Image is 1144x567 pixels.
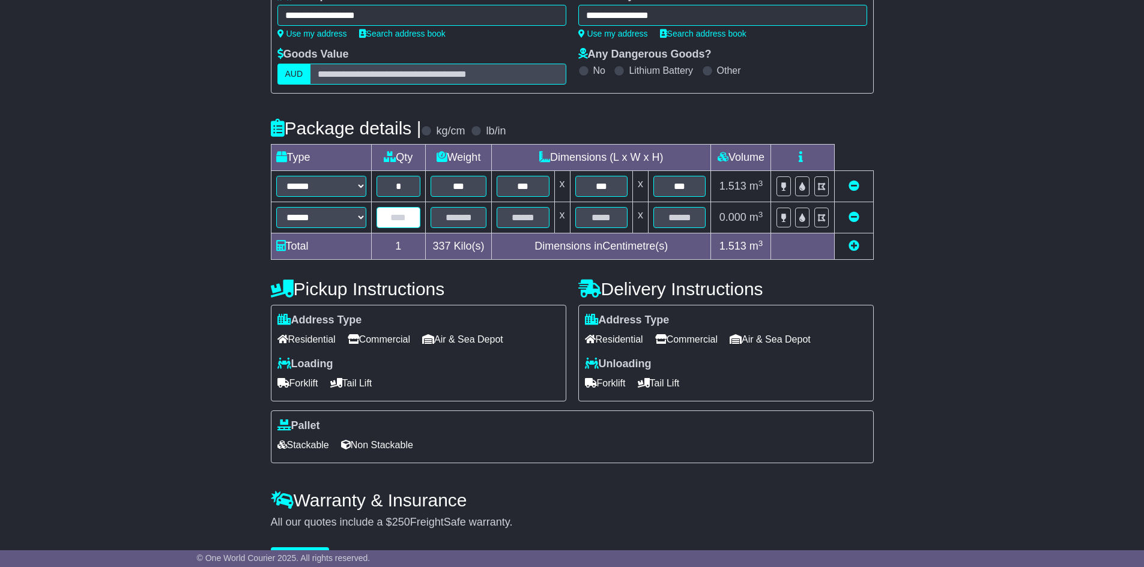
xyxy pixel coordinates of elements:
[277,436,329,454] span: Stackable
[197,553,371,563] span: © One World Courier 2025. All rights reserved.
[348,330,410,349] span: Commercial
[711,145,771,171] td: Volume
[632,202,648,233] td: x
[271,279,566,299] h4: Pickup Instructions
[271,516,874,529] div: All our quotes include a $ FreightSafe warranty.
[719,240,746,252] span: 1.513
[758,179,763,188] sup: 3
[719,211,746,223] span: 0.000
[492,145,711,171] td: Dimensions (L x W x H)
[436,125,465,138] label: kg/cm
[271,233,371,260] td: Total
[585,358,652,371] label: Unloading
[719,180,746,192] span: 1.513
[655,330,718,349] span: Commercial
[277,314,362,327] label: Address Type
[426,233,492,260] td: Kilo(s)
[585,330,643,349] span: Residential
[371,233,426,260] td: 1
[371,145,426,171] td: Qty
[585,374,626,392] span: Forklift
[277,48,349,61] label: Goods Value
[330,374,372,392] span: Tail Lift
[578,48,712,61] label: Any Dangerous Goods?
[632,171,648,202] td: x
[660,29,746,38] a: Search address book
[749,180,763,192] span: m
[849,240,859,252] a: Add new item
[585,314,670,327] label: Address Type
[578,279,874,299] h4: Delivery Instructions
[271,490,874,510] h4: Warranty & Insurance
[758,239,763,248] sup: 3
[277,374,318,392] span: Forklift
[849,211,859,223] a: Remove this item
[277,64,311,85] label: AUD
[433,240,451,252] span: 337
[426,145,492,171] td: Weight
[749,240,763,252] span: m
[629,65,693,76] label: Lithium Battery
[758,210,763,219] sup: 3
[492,233,711,260] td: Dimensions in Centimetre(s)
[271,118,422,138] h4: Package details |
[749,211,763,223] span: m
[578,29,648,38] a: Use my address
[277,330,336,349] span: Residential
[730,330,811,349] span: Air & Sea Depot
[392,516,410,528] span: 250
[849,180,859,192] a: Remove this item
[486,125,506,138] label: lb/in
[277,358,333,371] label: Loading
[277,419,320,433] label: Pallet
[638,374,680,392] span: Tail Lift
[341,436,413,454] span: Non Stackable
[277,29,347,38] a: Use my address
[359,29,446,38] a: Search address book
[422,330,503,349] span: Air & Sea Depot
[554,171,570,202] td: x
[554,202,570,233] td: x
[271,145,371,171] td: Type
[717,65,741,76] label: Other
[593,65,605,76] label: No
